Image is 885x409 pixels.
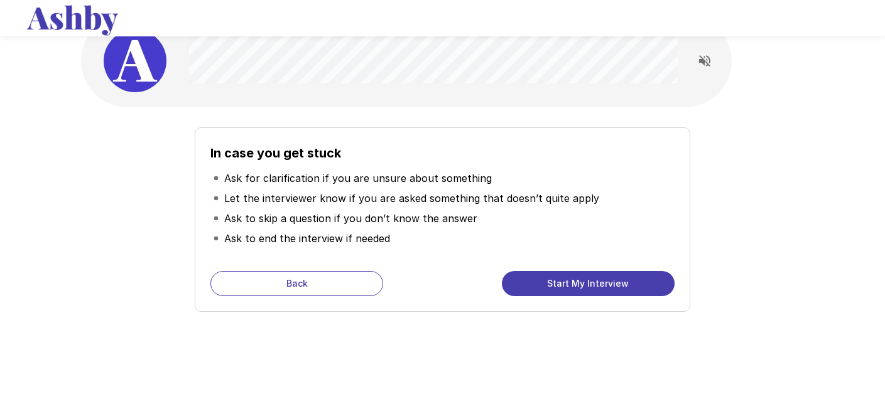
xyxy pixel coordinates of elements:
img: ashby_avatar.jpeg [104,29,166,92]
button: Start My Interview [502,271,675,296]
p: Ask for clarification if you are unsure about something [224,171,492,186]
p: Let the interviewer know if you are asked something that doesn’t quite apply [224,191,599,206]
p: Ask to skip a question if you don’t know the answer [224,211,477,226]
button: Back [210,271,383,296]
b: In case you get stuck [210,146,341,161]
button: Read questions aloud [692,48,717,73]
p: Ask to end the interview if needed [224,231,390,246]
